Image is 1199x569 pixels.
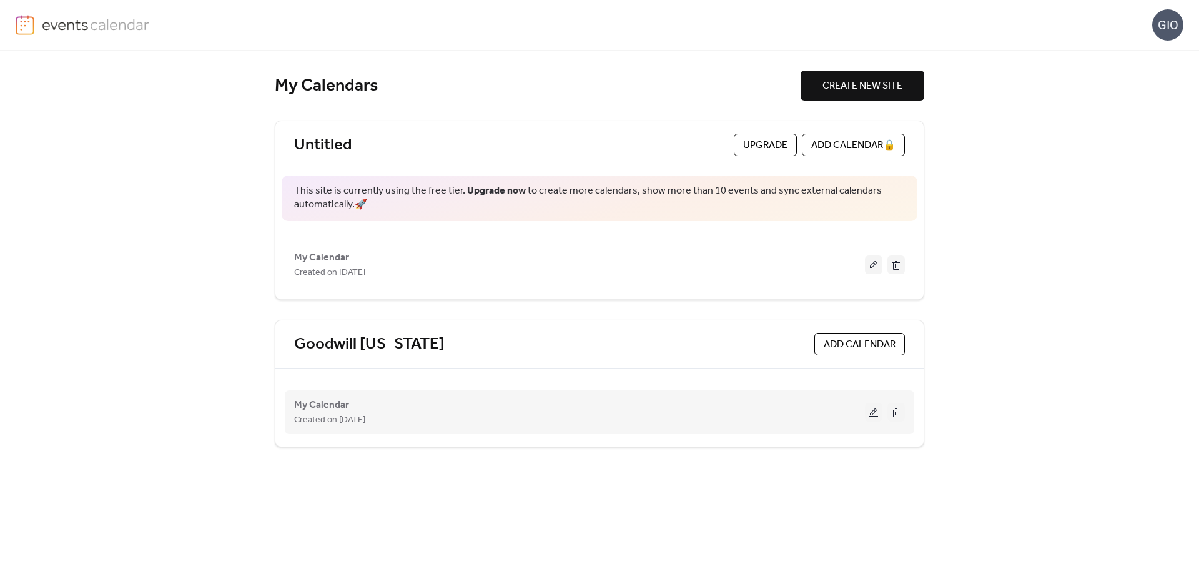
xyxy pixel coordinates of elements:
[275,75,801,97] div: My Calendars
[294,254,349,261] a: My Calendar
[294,250,349,265] span: My Calendar
[824,337,896,352] span: ADD CALENDAR
[294,135,352,156] a: Untitled
[467,181,526,200] a: Upgrade now
[294,184,905,212] span: This site is currently using the free tier. to create more calendars, show more than 10 events an...
[294,398,349,413] span: My Calendar
[294,402,349,408] a: My Calendar
[294,334,445,355] a: Goodwill [US_STATE]
[42,15,150,34] img: logo-type
[16,15,34,35] img: logo
[814,333,905,355] button: ADD CALENDAR
[294,265,365,280] span: Created on [DATE]
[822,79,902,94] span: CREATE NEW SITE
[294,413,365,428] span: Created on [DATE]
[743,138,787,153] span: Upgrade
[1152,9,1183,41] div: GIO
[734,134,797,156] button: Upgrade
[801,71,924,101] button: CREATE NEW SITE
